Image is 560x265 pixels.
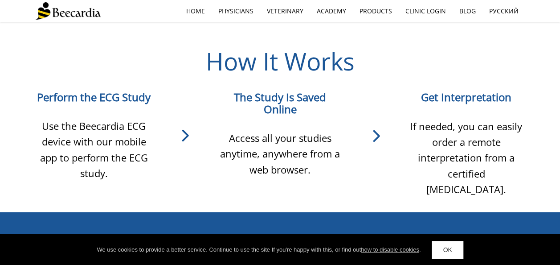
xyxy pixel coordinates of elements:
[180,1,212,21] a: home
[482,1,525,21] a: Русский
[421,89,511,104] span: Get Interpretation
[206,45,355,78] span: How It Works
[220,131,340,175] span: Access all your studies anytime, anywhere from a web browser.
[35,2,101,20] img: Beecardia
[310,1,353,21] a: Academy
[453,1,482,21] a: Blog
[234,89,326,116] span: The Study Is Saved Online
[196,232,364,251] span: Try Beecardia Web Portal
[353,1,399,21] a: Products
[410,119,522,195] span: If needed, you can easily order a remote interpretation from a certified [MEDICAL_DATA].
[37,89,151,104] span: Perform the ECG Study
[361,246,419,253] a: how to disable cookies
[432,241,463,259] a: OK
[97,245,421,254] div: We use cookies to provide a better service. Continue to use the site If you're happy with this, o...
[399,1,453,21] a: Clinic Login
[260,1,310,21] a: Veterinary
[40,119,148,179] span: Use the Beecardia ECG device with our mobile app to perform the ECG study.
[212,1,260,21] a: Physicians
